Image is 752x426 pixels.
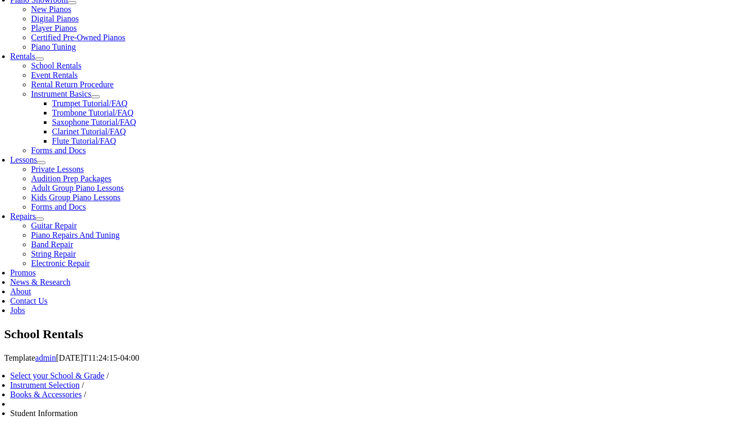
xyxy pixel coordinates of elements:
[10,287,31,296] a: About
[10,306,25,315] a: Jobs
[31,231,120,239] a: Piano Repairs And Tuning
[31,33,125,42] a: Certified Pre-Owned Pianos
[31,202,86,211] a: Forms and Docs
[37,161,45,164] button: Open submenu of Lessons
[4,326,748,343] section: Page Title Bar
[81,381,84,389] span: /
[31,61,81,70] a: School Rentals
[10,155,38,164] a: Lessons
[31,146,86,155] a: Forms and Docs
[31,183,124,192] a: Adult Group Piano Lessons
[4,21,631,106] a: Page 1
[36,217,44,221] button: Open submenu of Repairs
[10,390,82,399] a: Books & Accessories
[8,44,44,52] span: Thumbnails
[31,24,77,32] a: Player Pianos
[31,174,112,183] a: Audition Prep Packages
[4,52,68,120] button: Document Outline
[31,165,84,174] a: Private Lessons
[10,212,36,221] a: Repairs
[10,268,36,277] a: Promos
[4,353,35,362] span: Template
[4,326,748,343] h1: School Rentals
[10,278,71,286] a: News & Research
[91,95,100,98] button: Open submenu of Instrument Basics
[10,52,36,61] a: Rentals
[10,296,48,305] a: Contact Us
[31,5,72,14] a: New Pianos
[31,249,76,258] a: String Repair
[107,371,109,380] span: /
[10,381,80,389] a: Instrument Selection
[31,42,76,51] a: Piano Tuning
[52,108,134,117] a: Trombone Tutorial/FAQ
[31,240,73,249] a: Band Repair
[31,193,121,202] a: Kids Group Piano Lessons
[10,409,625,418] li: Student Information
[36,57,44,61] button: Open submenu of Rentals
[31,71,78,79] a: Event Rentals
[56,353,139,362] span: [DATE]T11:24:15-04:00
[35,353,56,362] a: admin
[10,371,104,380] a: Select your School & Grade
[84,390,86,399] span: /
[52,136,116,145] a: Flute Tutorial/FAQ
[31,89,91,98] a: Instrument Basics
[31,221,77,230] a: Guitar Repair
[8,112,64,120] span: Document Outline
[31,14,79,23] a: Digital Pianos
[68,1,76,4] button: Open submenu of Piano Showroom
[4,106,631,191] a: Page 2
[52,99,127,108] a: Trumpet Tutorial/FAQ
[4,4,48,52] button: Thumbnails
[31,259,90,268] a: Electronic Repair
[52,127,126,136] a: Clarinet Tutorial/FAQ
[52,118,136,126] a: Saxophone Tutorial/FAQ
[31,80,114,89] a: Rental Return Procedure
